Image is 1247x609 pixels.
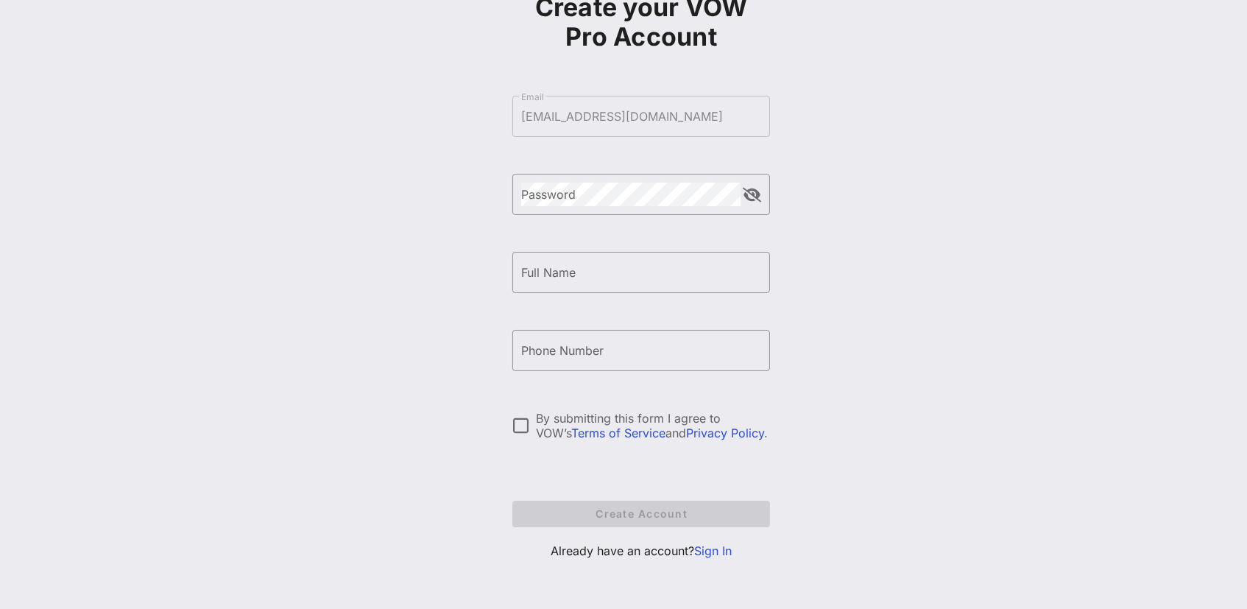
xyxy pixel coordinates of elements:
[694,543,732,558] a: Sign In
[521,91,544,102] label: Email
[743,188,762,203] button: append icon
[686,426,764,440] a: Privacy Policy
[512,542,770,560] p: Already have an account?
[536,411,770,440] div: By submitting this form I agree to VOW’s and .
[571,426,665,440] a: Terms of Service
